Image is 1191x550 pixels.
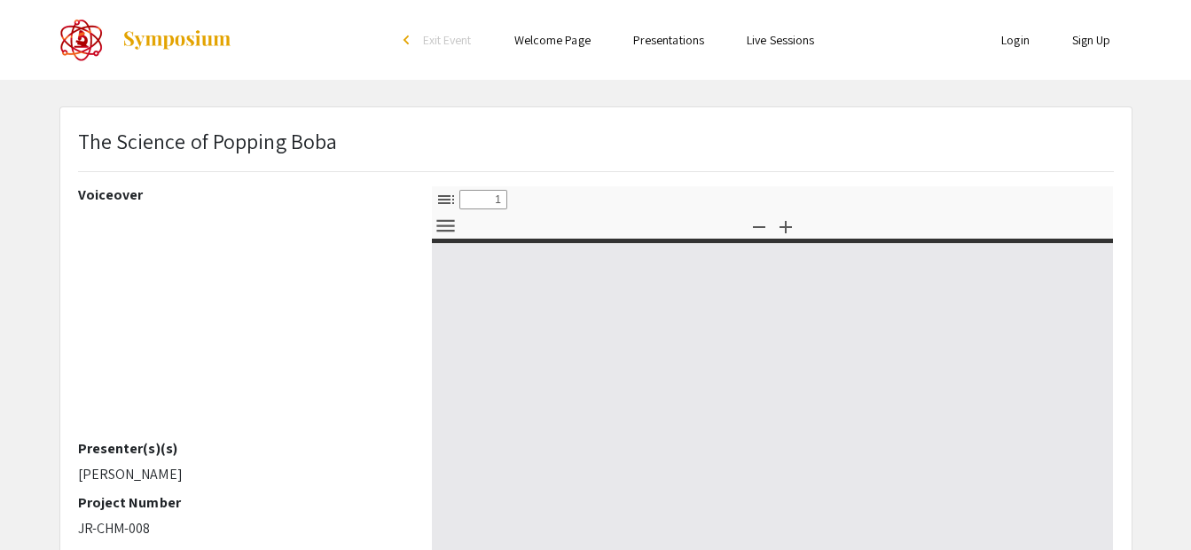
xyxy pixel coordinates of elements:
a: The 2022 CoorsTek Denver Metro Regional Science and Engineering Fair [59,18,232,62]
button: Zoom In [771,213,801,239]
a: Sign Up [1072,32,1111,48]
iframe: YouTube video player [78,210,405,440]
p: The Science of Popping Boba [78,125,338,157]
img: Symposium by ForagerOne [121,29,232,51]
h2: Voiceover [78,186,405,203]
span: Exit Event [423,32,472,48]
img: The 2022 CoorsTek Denver Metro Regional Science and Engineering Fair [59,18,104,62]
button: Tools [431,213,461,239]
input: Page [459,190,507,209]
a: Login [1001,32,1030,48]
div: arrow_back_ios [404,35,414,45]
p: [PERSON_NAME] [78,464,405,485]
button: Toggle Sidebar [431,186,461,212]
h2: Presenter(s)(s) [78,440,405,457]
a: Live Sessions [747,32,814,48]
h2: Project Number [78,494,405,511]
a: Presentations [633,32,704,48]
button: Zoom Out [744,213,774,239]
p: JR-CHM-008 [78,518,405,539]
a: Welcome Page [514,32,591,48]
